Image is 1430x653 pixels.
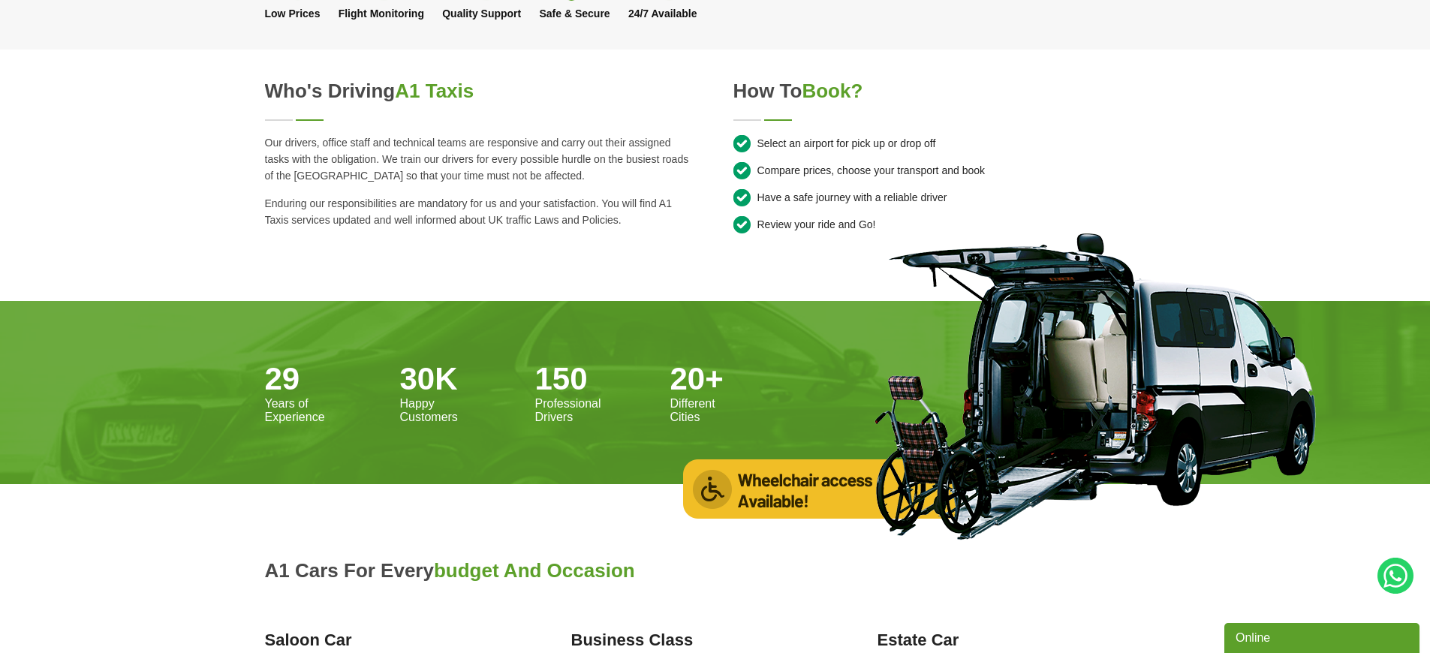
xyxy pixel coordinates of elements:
[265,134,697,184] p: Our drivers, office staff and technical teams are responsive and carry out their assigned tasks w...
[535,397,652,411] span: Professional
[670,411,787,424] span: Cities
[434,559,635,582] span: budget and occasion
[265,361,382,397] h3: 29
[878,630,1166,650] h3: Estate Car
[1224,620,1422,653] iframe: chat widget
[733,80,1166,103] h2: How to
[733,134,1166,152] li: Select an airport for pick up or drop off
[400,411,517,424] span: Customers
[265,411,382,424] span: Experience
[400,361,517,397] h3: 30K
[670,397,787,411] span: Different
[733,188,1166,206] li: Have a safe journey with a reliable driver
[265,630,553,650] h3: Saloon Car
[670,361,787,397] h3: 20+
[733,215,1166,233] li: Review your ride and Go!
[265,80,697,103] h2: Who's Driving
[802,80,863,102] span: Book?
[571,630,860,650] h3: Business Class
[733,161,1166,179] li: Compare prices, choose your transport and book
[265,195,697,228] p: Enduring our responsibilities are mandatory for us and your satisfaction. You will find A1 Taxis ...
[265,397,382,411] span: Years of
[400,397,517,411] span: Happy
[265,559,1166,582] h2: A1 cars for every
[535,361,652,397] h3: 150
[395,80,474,102] span: A1 Taxis
[265,8,321,20] h3: Low Prices
[339,8,424,20] h3: Flight Monitoring
[539,8,610,20] h3: Safe & Secure
[628,8,697,20] h3: 24/7 Available
[442,8,521,20] h3: Quality Support
[535,411,652,424] span: Drivers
